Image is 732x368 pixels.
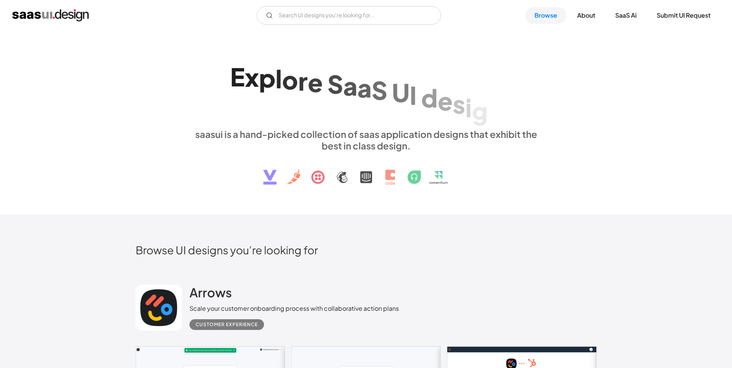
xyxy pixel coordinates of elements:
div: a [343,71,357,101]
div: Scale your customer onboarding process with collaborative action plans [189,304,399,313]
div: e [308,68,323,97]
div: g [472,96,488,126]
div: i [465,93,472,122]
div: S [327,70,343,99]
a: Browse [525,7,566,24]
a: SaaS Ai [606,7,646,24]
div: s [453,90,465,119]
div: I [410,80,417,110]
div: a [357,73,372,103]
img: text, icon, saas logo [250,151,483,191]
form: Email Form [257,6,441,25]
div: Customer Experience [196,320,258,329]
div: r [298,66,308,96]
div: e [438,86,453,116]
div: o [282,65,298,94]
a: Submit UI Request [647,7,720,24]
h1: Explore SaaS UI design patterns & interactions. [189,61,543,121]
h2: Browse UI designs you’re looking for [136,243,597,257]
div: l [276,64,282,94]
div: S [372,75,387,105]
div: U [392,78,410,108]
div: x [245,63,259,92]
h2: Arrows [189,285,232,300]
div: E [230,62,245,91]
div: saasui is a hand-picked collection of saas application designs that exhibit the best in class des... [189,128,543,151]
a: Arrows [189,285,232,304]
input: Search UI designs you're looking for... [257,6,441,25]
div: p [259,63,276,93]
a: About [568,7,604,24]
a: home [12,9,89,22]
div: d [421,83,438,113]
